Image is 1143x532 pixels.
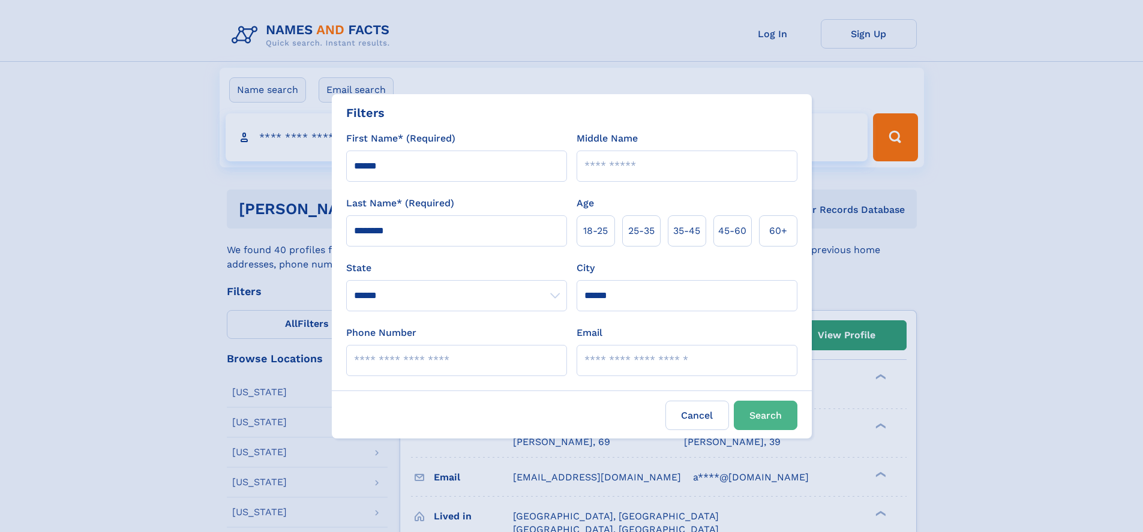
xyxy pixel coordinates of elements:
label: State [346,261,567,275]
label: Age [577,196,594,211]
span: 45‑60 [718,224,746,238]
label: First Name* (Required) [346,131,455,146]
button: Search [734,401,797,430]
label: Email [577,326,602,340]
span: 60+ [769,224,787,238]
span: 18‑25 [583,224,608,238]
span: 35‑45 [673,224,700,238]
label: Middle Name [577,131,638,146]
label: Last Name* (Required) [346,196,454,211]
label: Phone Number [346,326,416,340]
label: City [577,261,595,275]
span: 25‑35 [628,224,655,238]
label: Cancel [665,401,729,430]
div: Filters [346,104,385,122]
